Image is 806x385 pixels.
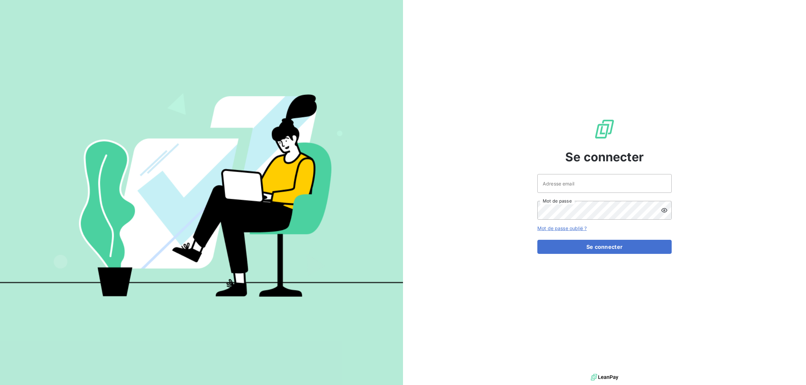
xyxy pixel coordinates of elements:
[594,118,615,140] img: Logo LeanPay
[565,148,644,166] span: Se connecter
[537,240,672,254] button: Se connecter
[537,174,672,193] input: placeholder
[537,225,587,231] a: Mot de passe oublié ?
[591,372,618,382] img: logo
